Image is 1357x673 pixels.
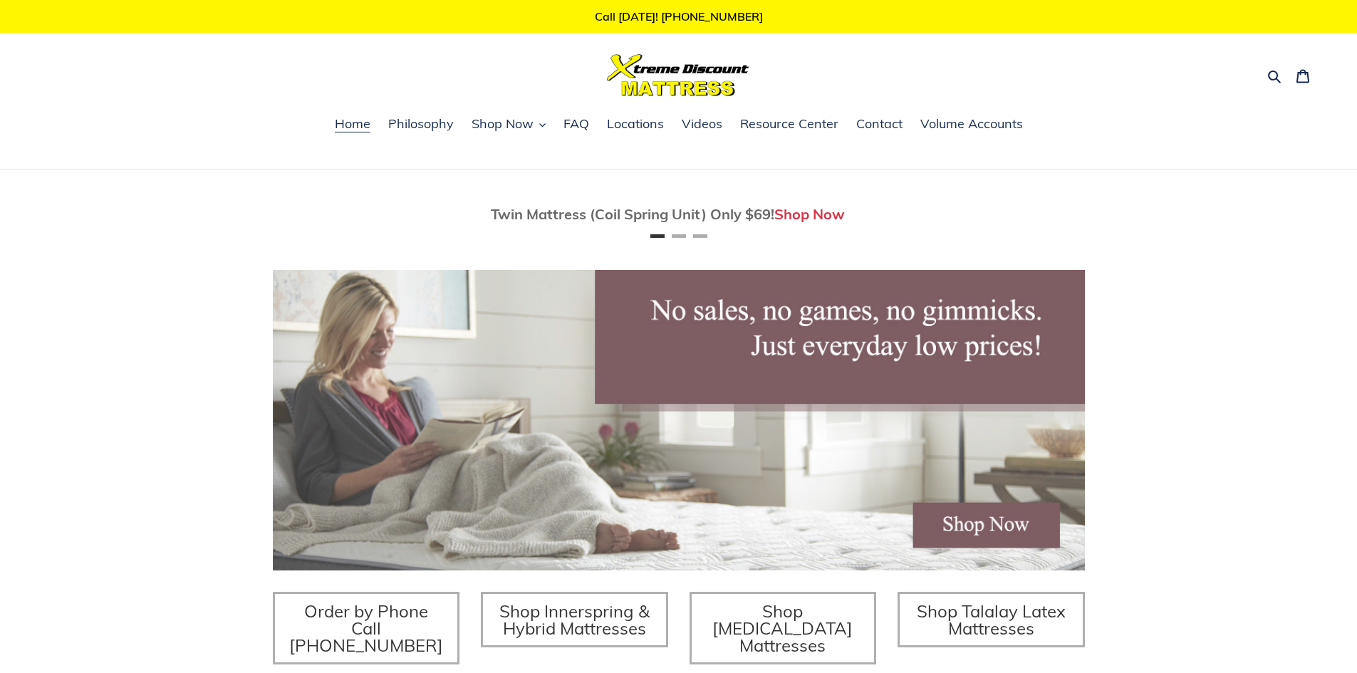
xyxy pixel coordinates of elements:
button: Shop Now [464,114,553,135]
img: Xtreme Discount Mattress [607,54,749,96]
button: Page 2 [672,234,686,238]
a: Resource Center [733,114,846,135]
span: Contact [856,115,903,132]
img: herobannermay2022-1652879215306_1200x.jpg [273,270,1085,570]
span: Volume Accounts [920,115,1023,132]
span: Home [335,115,370,132]
a: Shop [MEDICAL_DATA] Mattresses [690,592,877,664]
span: Shop Innerspring & Hybrid Mattresses [499,600,650,639]
span: Videos [682,115,722,132]
span: Shop [MEDICAL_DATA] Mattresses [712,600,853,656]
a: Home [328,114,378,135]
span: Philosophy [388,115,454,132]
span: Locations [607,115,664,132]
a: Videos [675,114,729,135]
a: Philosophy [381,114,461,135]
a: FAQ [556,114,596,135]
a: Contact [849,114,910,135]
span: Order by Phone Call [PHONE_NUMBER] [289,600,443,656]
span: Shop Now [472,115,534,132]
a: Volume Accounts [913,114,1030,135]
a: Shop Innerspring & Hybrid Mattresses [481,592,668,647]
a: Shop Talalay Latex Mattresses [898,592,1085,647]
a: Shop Now [774,205,845,223]
span: Twin Mattress (Coil Spring Unit) Only $69! [491,205,774,223]
a: Order by Phone Call [PHONE_NUMBER] [273,592,460,664]
button: Page 3 [693,234,707,238]
span: FAQ [563,115,589,132]
span: Resource Center [740,115,838,132]
button: Page 1 [650,234,665,238]
span: Shop Talalay Latex Mattresses [917,600,1066,639]
a: Locations [600,114,671,135]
